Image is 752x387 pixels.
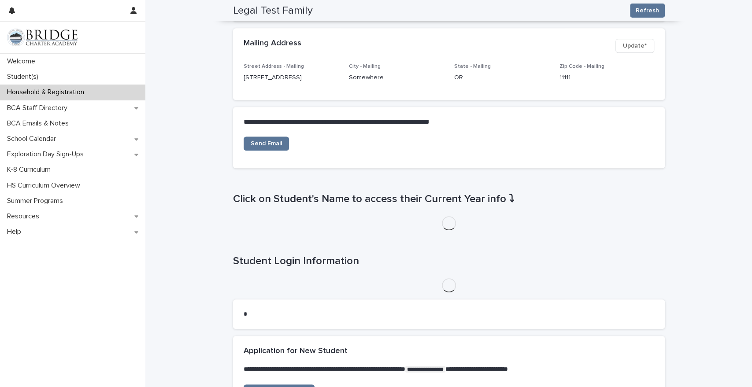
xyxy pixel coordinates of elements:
[244,39,301,48] h2: Mailing Address
[233,255,665,268] h1: Student Login Information
[4,88,91,96] p: Household & Registration
[244,346,348,356] h2: Application for New Student
[623,41,647,50] span: Update*
[4,150,91,158] p: Exploration Day Sign-Ups
[4,119,76,128] p: BCA Emails & Notes
[7,29,78,46] img: V1C1m3IdTEidaUdm9Hs0
[630,4,665,18] button: Refresh
[244,73,338,82] p: [STREET_ADDRESS]
[251,140,282,147] span: Send Email
[244,136,289,151] a: Send Email
[4,135,63,143] p: School Calendar
[615,39,654,53] button: Update*
[454,73,549,82] p: OR
[349,64,381,69] span: City - Mailing
[4,212,46,221] p: Resources
[349,73,444,82] p: Somewhere
[4,104,74,112] p: BCA Staff Directory
[4,57,42,66] p: Welcome
[233,193,665,206] h1: Click on Student's Name to access their Current Year info ⤵
[4,166,58,174] p: K-8 Curriculum
[4,181,87,190] p: HS Curriculum Overview
[244,64,304,69] span: Street Address - Mailing
[636,6,659,15] span: Refresh
[4,197,70,205] p: Summer Programs
[559,64,604,69] span: Zip Code - Mailing
[559,73,654,82] p: 11111
[4,73,45,81] p: Student(s)
[4,228,28,236] p: Help
[454,64,491,69] span: State - Mailing
[233,4,313,17] h2: Legal Test Family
